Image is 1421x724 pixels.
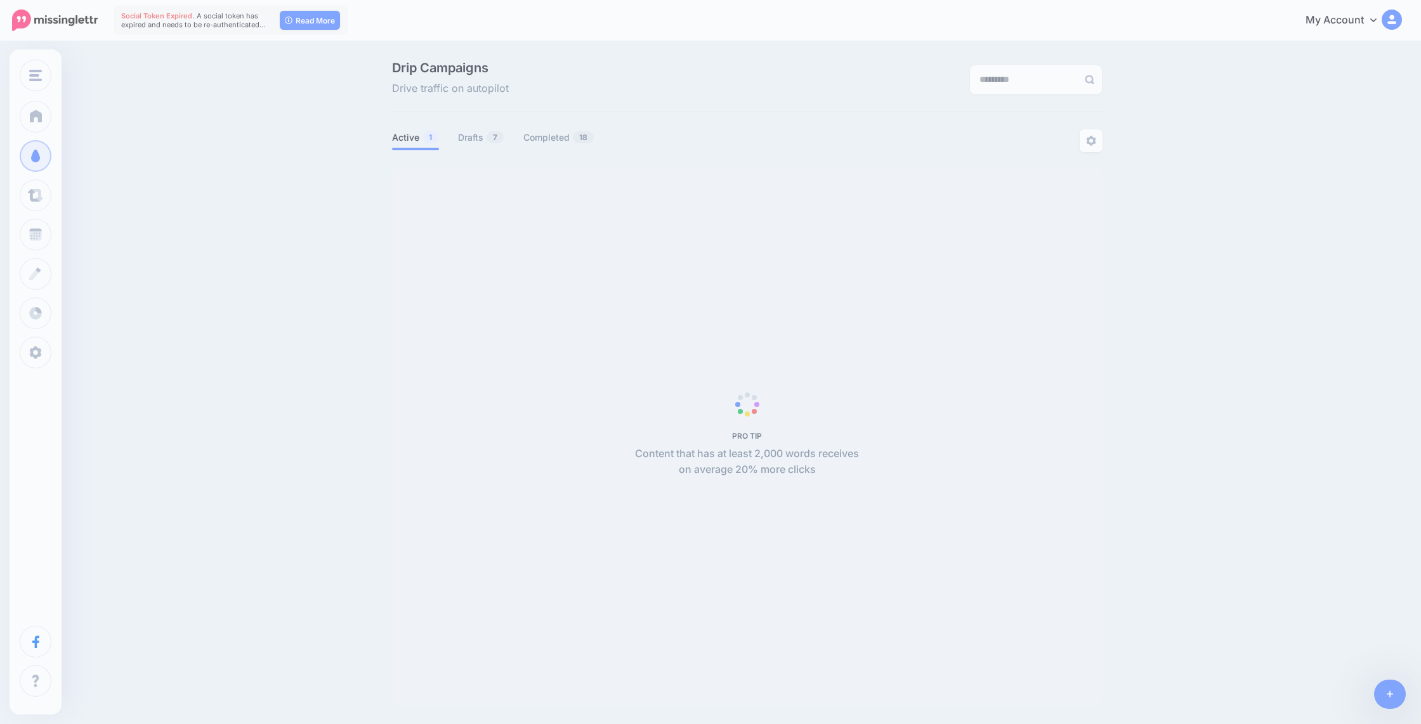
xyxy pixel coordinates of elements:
[29,70,42,81] img: menu.png
[1085,75,1094,84] img: search-grey-6.png
[1086,136,1096,146] img: settings-grey.png
[523,130,594,145] a: Completed18
[280,11,340,30] a: Read More
[487,131,504,143] span: 7
[573,131,594,143] span: 18
[392,130,439,145] a: Active1
[628,446,866,479] p: Content that has at least 2,000 words receives on average 20% more clicks
[1293,5,1402,36] a: My Account
[121,11,266,29] span: A social token has expired and needs to be re-authenticated…
[12,10,98,31] img: Missinglettr
[458,130,504,145] a: Drafts7
[392,61,509,74] span: Drip Campaigns
[392,81,509,97] span: Drive traffic on autopilot
[628,431,866,441] h5: PRO TIP
[121,11,195,20] span: Social Token Expired.
[422,131,438,143] span: 1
